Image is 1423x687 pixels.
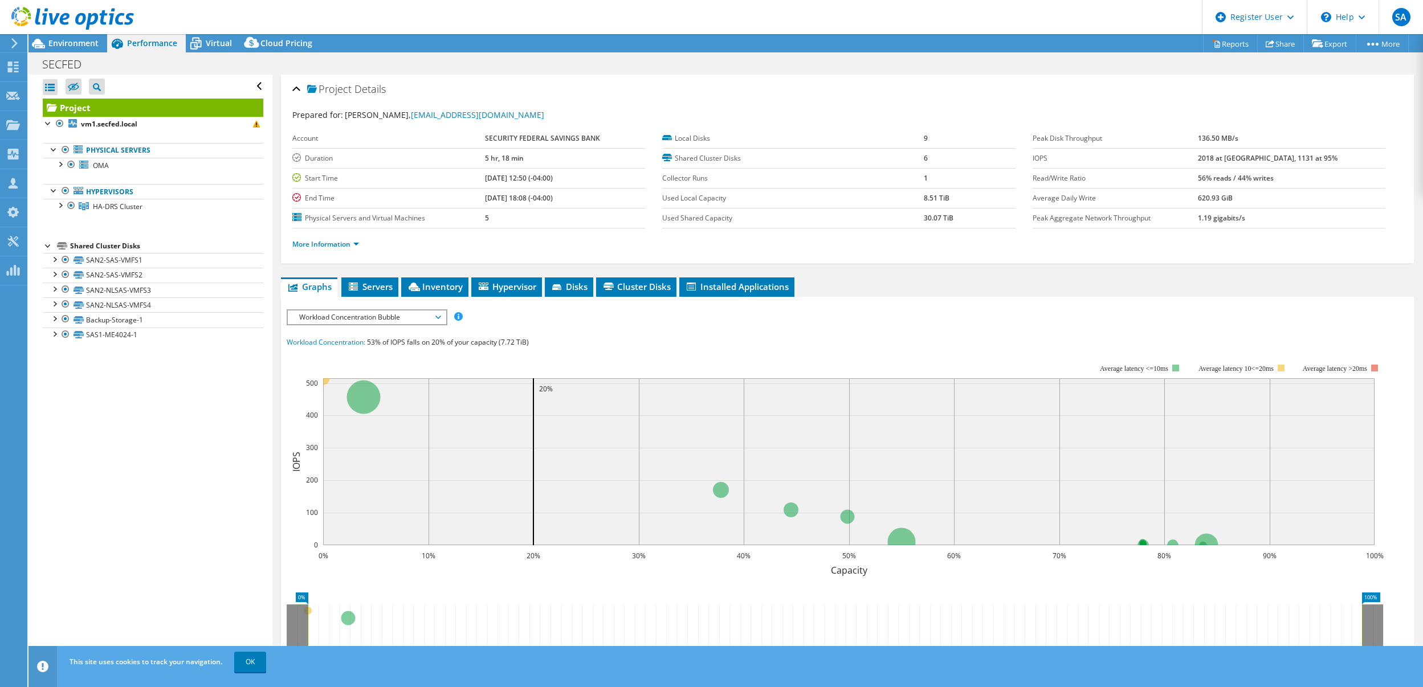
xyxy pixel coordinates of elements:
a: Hypervisors [43,184,263,199]
a: More Information [292,239,359,249]
label: Average Daily Write [1033,193,1198,204]
text: 20% [527,551,540,561]
span: Details [354,82,386,96]
a: OK [234,652,266,672]
text: 40% [737,551,751,561]
b: 5 hr, 18 min [485,153,524,163]
span: SA [1392,8,1410,26]
label: Used Local Capacity [662,193,923,204]
a: HA-DRS Cluster [43,199,263,214]
span: OMA [93,161,109,170]
a: More [1356,35,1409,52]
text: 90% [1263,551,1277,561]
span: Disks [551,281,588,292]
text: IOPS [290,452,303,472]
b: 8.51 TiB [924,193,949,203]
label: End Time [292,193,485,204]
a: SAN2-SAS-VMFS1 [43,253,263,268]
label: Prepared for: [292,109,343,120]
span: This site uses cookies to track your navigation. [70,657,222,666]
b: SECURITY FEDERAL SAVINGS BANK [485,133,600,143]
text: 500 [306,378,318,388]
span: Workload Concentration Bubble [293,310,440,324]
a: Project [43,99,263,117]
b: vm1.secfed.local [81,119,137,129]
span: Hypervisor [477,281,536,292]
label: Duration [292,153,485,164]
b: 136.50 MB/s [1198,133,1238,143]
b: [DATE] 12:50 (-04:00) [485,173,553,183]
span: Servers [347,281,393,292]
text: 80% [1157,551,1171,561]
label: Read/Write Ratio [1033,173,1198,184]
tspan: Average latency <=10ms [1100,365,1168,373]
text: 70% [1053,551,1066,561]
label: Peak Disk Throughput [1033,133,1198,144]
a: SAN2-NLSAS-VMFS3 [43,283,263,297]
a: vm1.secfed.local [43,117,263,132]
b: 1.19 gigabits/s [1198,213,1245,223]
text: 60% [947,551,961,561]
a: Share [1257,35,1304,52]
span: Graphs [287,281,332,292]
span: Environment [48,38,99,48]
text: 20% [539,384,553,394]
label: Account [292,133,485,144]
span: 53% of IOPS falls on 20% of your capacity (7.72 TiB) [367,337,529,347]
label: Peak Aggregate Network Throughput [1033,212,1198,224]
a: Export [1303,35,1356,52]
a: [EMAIL_ADDRESS][DOMAIN_NAME] [411,109,544,120]
text: 100 [306,508,318,517]
span: Performance [127,38,177,48]
label: Collector Runs [662,173,923,184]
text: 200 [306,475,318,485]
text: 300 [306,443,318,452]
b: 6 [924,153,928,163]
label: Local Disks [662,133,923,144]
a: SAN2-SAS-VMFS2 [43,268,263,283]
a: OMA [43,158,263,173]
text: 400 [306,410,318,420]
a: Backup-Storage-1 [43,312,263,327]
span: Project [307,84,352,95]
label: Shared Cluster Disks [662,153,923,164]
b: 30.07 TiB [924,213,953,223]
text: Capacity [831,564,868,576]
a: Physical Servers [43,143,263,158]
text: 50% [842,551,856,561]
a: SAN2-NLSAS-VMFS4 [43,297,263,312]
span: [PERSON_NAME], [345,109,544,120]
span: Cluster Disks [602,281,671,292]
tspan: Average latency 10<=20ms [1198,365,1274,373]
span: Cloud Pricing [260,38,312,48]
b: 56% reads / 44% writes [1198,173,1274,183]
a: Reports [1203,35,1258,52]
text: 0 [314,540,318,550]
h1: SECFED [37,58,99,71]
label: IOPS [1033,153,1198,164]
text: 10% [422,551,435,561]
span: Inventory [407,281,463,292]
svg: \n [1321,12,1331,22]
text: 100% [1366,551,1384,561]
span: HA-DRS Cluster [93,202,142,211]
b: 2018 at [GEOGRAPHIC_DATA], 1131 at 95% [1198,153,1338,163]
b: 1 [924,173,928,183]
b: [DATE] 18:08 (-04:00) [485,193,553,203]
label: Physical Servers and Virtual Machines [292,212,485,224]
span: Virtual [206,38,232,48]
a: SAS1-ME4024-1 [43,328,263,342]
text: Average latency >20ms [1303,365,1367,373]
span: Workload Concentration: [287,337,365,347]
text: 0% [319,551,328,561]
div: Shared Cluster Disks [70,239,263,253]
b: 9 [924,133,928,143]
b: 620.93 GiB [1198,193,1233,203]
label: Used Shared Capacity [662,212,923,224]
span: Installed Applications [685,281,789,292]
label: Start Time [292,173,485,184]
text: 30% [632,551,646,561]
b: 5 [485,213,489,223]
